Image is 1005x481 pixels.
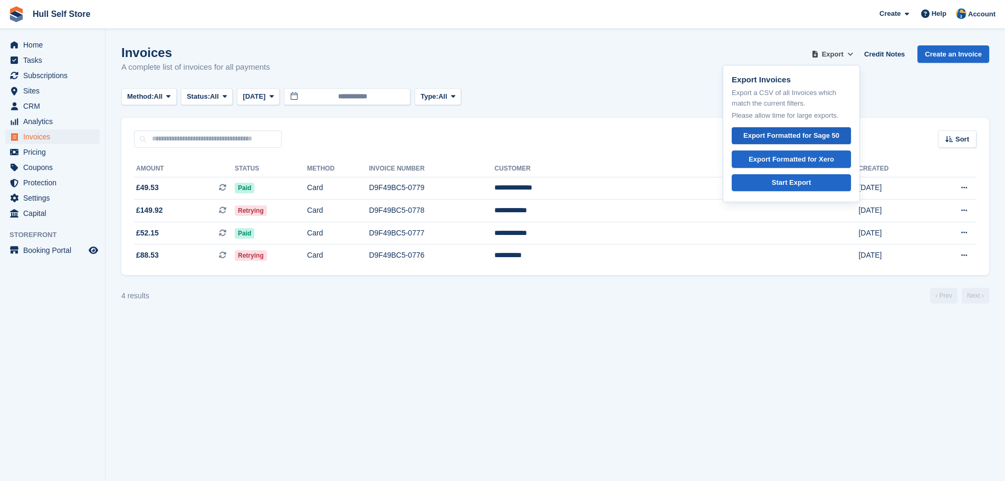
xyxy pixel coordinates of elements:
[928,288,991,304] nav: Page
[860,45,909,63] a: Credit Notes
[369,161,494,177] th: Invoice Number
[23,68,87,83] span: Subscriptions
[307,200,369,222] td: Card
[5,114,100,129] a: menu
[858,200,926,222] td: [DATE]
[235,183,254,193] span: Paid
[956,8,966,19] img: Hull Self Store
[369,222,494,244] td: D9F49BC5-0777
[136,205,163,216] span: £149.92
[732,150,851,168] a: Export Formatted for Xero
[5,99,100,114] a: menu
[23,145,87,159] span: Pricing
[307,161,369,177] th: Method
[415,88,461,106] button: Type: All
[23,99,87,114] span: CRM
[732,110,851,121] p: Please allow time for large exports.
[732,88,851,108] p: Export a CSV of all Invoices which match the current filters.
[743,130,839,141] div: Export Formatted for Sage 50
[858,244,926,267] td: [DATE]
[23,37,87,52] span: Home
[858,177,926,200] td: [DATE]
[5,206,100,221] a: menu
[23,243,87,258] span: Booking Portal
[955,134,969,145] span: Sort
[369,177,494,200] td: D9F49BC5-0779
[235,250,267,261] span: Retrying
[187,91,210,102] span: Status:
[369,200,494,222] td: D9F49BC5-0778
[307,177,369,200] td: Card
[121,61,270,73] p: A complete list of invoices for all payments
[235,205,267,216] span: Retrying
[121,45,270,60] h1: Invoices
[23,175,87,190] span: Protection
[136,182,159,193] span: £49.53
[87,244,100,257] a: Preview store
[23,129,87,144] span: Invoices
[23,114,87,129] span: Analytics
[210,91,219,102] span: All
[809,45,856,63] button: Export
[121,290,149,301] div: 4 results
[5,145,100,159] a: menu
[5,160,100,175] a: menu
[732,74,851,86] p: Export Invoices
[932,8,946,19] span: Help
[420,91,438,102] span: Type:
[23,160,87,175] span: Coupons
[5,175,100,190] a: menu
[23,53,87,68] span: Tasks
[438,91,447,102] span: All
[121,88,177,106] button: Method: All
[858,161,926,177] th: Created
[930,288,958,304] a: Previous
[732,174,851,192] a: Start Export
[858,222,926,244] td: [DATE]
[369,244,494,267] td: D9F49BC5-0776
[127,91,154,102] span: Method:
[822,49,844,60] span: Export
[28,5,94,23] a: Hull Self Store
[5,243,100,258] a: menu
[5,37,100,52] a: menu
[23,191,87,205] span: Settings
[8,6,24,22] img: stora-icon-8386f47178a22dfd0bd8f6a31ec36ba5ce8667c1dd55bd0f319d3a0aa187defe.svg
[154,91,163,102] span: All
[235,161,307,177] th: Status
[5,53,100,68] a: menu
[307,244,369,267] td: Card
[5,129,100,144] a: menu
[494,161,828,177] th: Customer
[968,9,996,20] span: Account
[136,228,159,239] span: £52.15
[134,161,235,177] th: Amount
[772,177,811,188] div: Start Export
[5,83,100,98] a: menu
[917,45,989,63] a: Create an Invoice
[243,91,265,102] span: [DATE]
[962,288,989,304] a: Next
[307,222,369,244] td: Card
[749,154,834,165] div: Export Formatted for Xero
[136,250,159,261] span: £88.53
[5,68,100,83] a: menu
[237,88,280,106] button: [DATE]
[23,83,87,98] span: Sites
[879,8,901,19] span: Create
[181,88,233,106] button: Status: All
[5,191,100,205] a: menu
[9,230,105,240] span: Storefront
[23,206,87,221] span: Capital
[732,127,851,145] a: Export Formatted for Sage 50
[235,228,254,239] span: Paid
